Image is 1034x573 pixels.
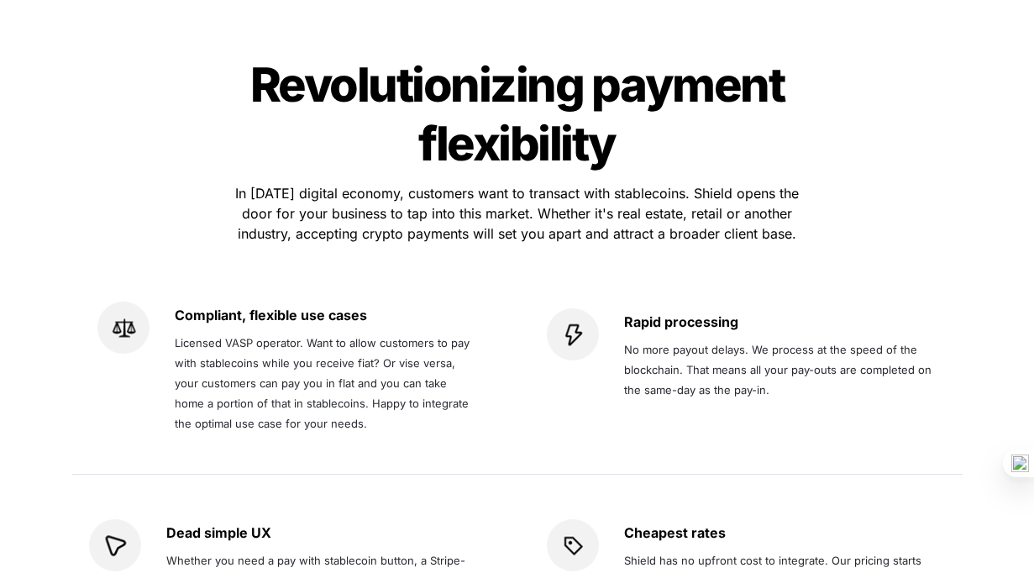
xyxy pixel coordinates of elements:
[624,524,726,541] strong: Cheapest rates
[175,336,473,430] span: Licensed VASP operator. Want to allow customers to pay with stablecoins while you receive fiat? O...
[235,185,803,242] span: In [DATE] digital economy, customers want to transact with stablecoins. Shield opens the door for...
[166,524,271,541] strong: Dead simple UX
[1011,455,1029,472] img: one_i.png
[624,343,935,397] span: No more payout delays. We process at the speed of the blockchain. That means all your pay-outs ar...
[175,307,367,323] strong: Compliant, flexible use cases
[624,313,738,330] strong: Rapid processing
[250,56,792,172] span: Revolutionizing payment flexibility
